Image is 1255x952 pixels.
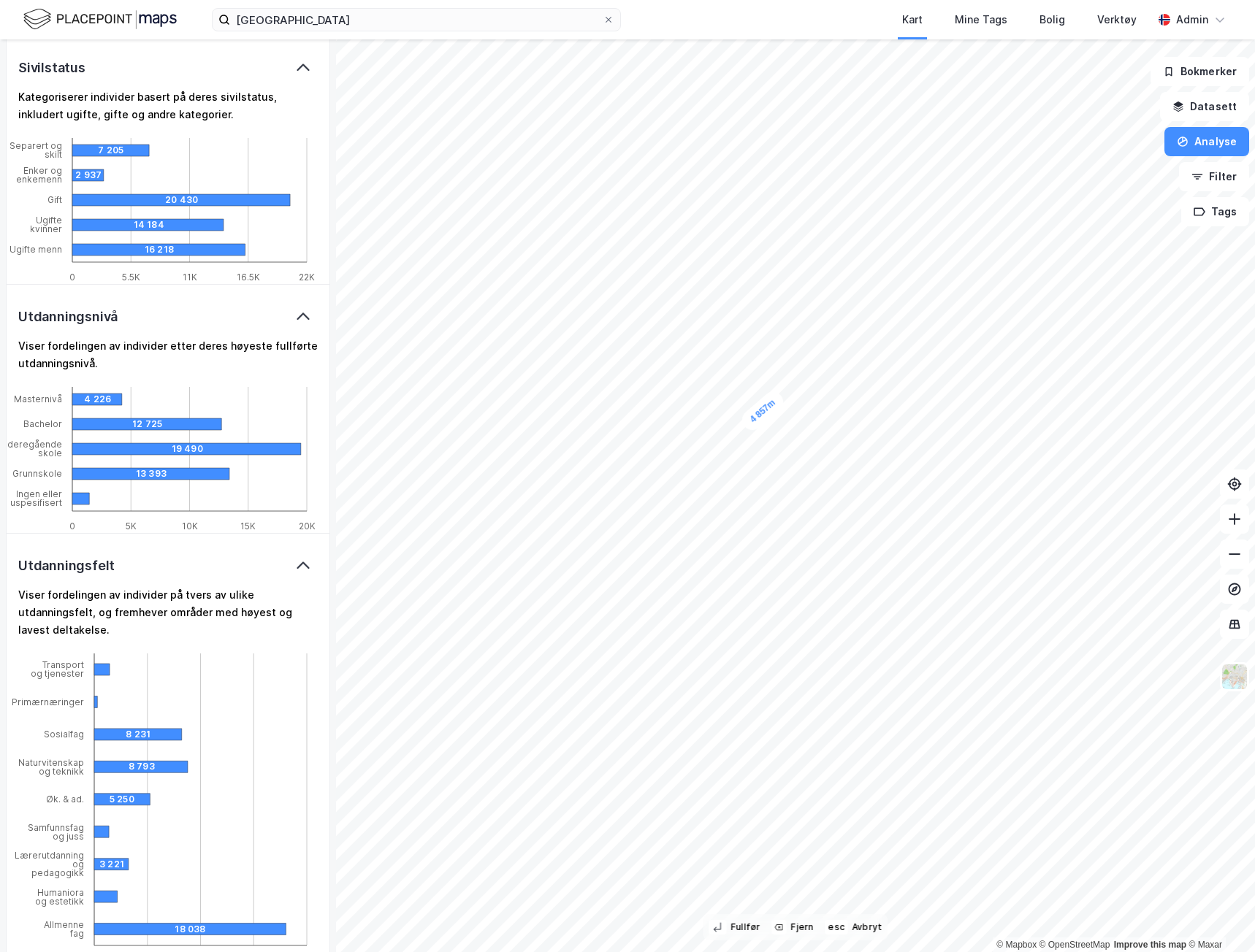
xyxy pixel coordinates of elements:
tspan: Humaniora [37,886,84,897]
div: 3 221 [99,858,134,870]
button: Analyse [1164,127,1249,156]
div: 12 725 [132,418,281,430]
tspan: og juss [53,830,84,841]
div: Kart [902,11,923,28]
div: Kategoriserer individer basert på deres sivilstatus, inkludert ugifte, gifte og andre kategorier. [18,88,318,123]
tspan: Primærnæringer [12,696,84,707]
div: 19 490 [172,443,400,455]
tspan: 11K [183,272,197,283]
tspan: fag [69,928,84,939]
div: 8 231 [126,729,213,740]
tspan: Samfunnsfag [28,821,84,832]
div: Viser fordelingen av individer etter deres høyeste fullførte utdanningsnivå. [18,337,318,372]
tspan: Øk. & ad. [46,794,84,805]
tspan: Lærerutdanning [15,850,84,861]
div: 4 226 [84,394,134,405]
img: logo.f888ab2527a4732fd821a326f86c7f29.svg [23,7,177,32]
tspan: Transport [42,659,84,670]
tspan: skole [38,448,62,458]
tspan: pedagogikk [31,867,84,878]
div: Map marker [738,388,787,434]
tspan: 15K [240,520,256,531]
tspan: og estetikk [35,895,84,906]
tspan: Bachelor [23,418,62,429]
div: Viser fordelingen av individer på tvers av ulike utdanningsfelt, og fremhever områder med høyest ... [18,586,318,639]
tspan: Enker og [23,165,62,176]
tspan: Masternivå [14,394,62,404]
tspan: Grunnskole [12,468,62,479]
tspan: skilt [45,149,62,160]
button: Bokmerker [1151,57,1249,86]
tspan: Ugifte [36,215,62,226]
tspan: 0 [69,520,75,531]
button: Datasett [1160,92,1249,121]
div: Bolig [1040,11,1065,28]
a: Mapbox [996,940,1037,950]
div: Admin [1176,11,1208,28]
tspan: kvinner [30,223,62,234]
tspan: 5K [126,520,137,531]
tspan: 20K [299,520,316,531]
tspan: Sosialfag [44,729,84,740]
div: Mine Tags [955,11,1007,28]
div: 7 205 [98,145,175,156]
a: OpenStreetMap [1040,940,1110,950]
input: Søk på adresse, matrikkel, gårdeiere, leietakere eller personer [230,9,603,31]
div: Utdanningsnivå [18,308,118,326]
tspan: og tjenester [31,668,84,679]
div: Utdanningsfelt [18,557,115,575]
tspan: Allmenne [44,919,84,930]
button: Tags [1181,197,1249,226]
div: Kontrollprogram for chat [1182,882,1255,952]
button: Filter [1179,162,1249,191]
tspan: Naturvitenskap [18,757,84,768]
tspan: og teknikk [39,766,84,777]
tspan: 0 [69,272,75,283]
tspan: 22K [299,272,315,283]
tspan: Gift [47,194,62,205]
tspan: uspesifisert [10,497,62,508]
a: Improve this map [1114,940,1186,950]
tspan: og [72,859,84,870]
tspan: 10K [182,520,198,531]
div: 13 393 [136,468,293,480]
iframe: Chat Widget [1182,882,1255,952]
div: 18 038 [175,923,366,934]
tspan: 16.5K [237,272,260,283]
tspan: Ingen eller [16,488,62,499]
tspan: 5.5K [122,272,140,283]
div: 20 430 [165,194,383,206]
tspan: Separert og [9,140,62,151]
div: 16 218 [145,244,318,256]
div: 5 250 [110,794,165,805]
img: Z [1221,663,1248,691]
div: 14 184 [134,219,285,231]
tspan: Ugifte menn [9,244,62,255]
div: 8 793 [129,761,222,772]
div: 2 937 [75,169,107,181]
tspan: enkemenn [16,174,62,185]
div: Sivilstatus [18,59,85,77]
div: Verktøy [1097,11,1137,28]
